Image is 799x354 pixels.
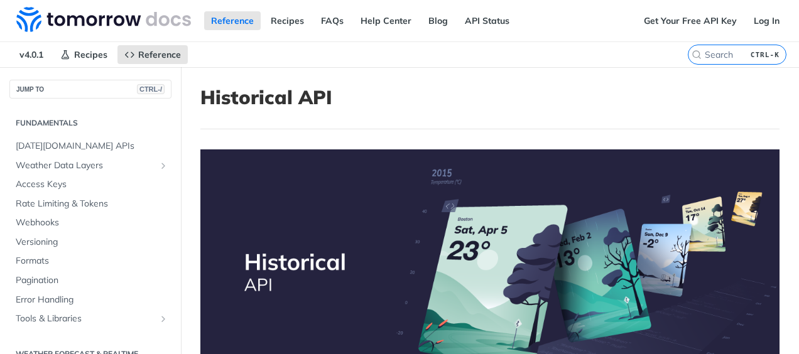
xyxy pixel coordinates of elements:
[16,140,168,153] span: [DATE][DOMAIN_NAME] APIs
[9,309,171,328] a: Tools & LibrariesShow subpages for Tools & Libraries
[9,137,171,156] a: [DATE][DOMAIN_NAME] APIs
[74,49,107,60] span: Recipes
[16,294,168,306] span: Error Handling
[138,49,181,60] span: Reference
[9,117,171,129] h2: Fundamentals
[9,271,171,290] a: Pagination
[9,252,171,271] a: Formats
[16,236,168,249] span: Versioning
[117,45,188,64] a: Reference
[692,50,702,60] svg: Search
[16,255,168,267] span: Formats
[204,11,261,30] a: Reference
[9,213,171,232] a: Webhooks
[53,45,114,64] a: Recipes
[16,198,168,210] span: Rate Limiting & Tokens
[314,11,351,30] a: FAQs
[158,314,168,324] button: Show subpages for Tools & Libraries
[264,11,311,30] a: Recipes
[637,11,744,30] a: Get Your Free API Key
[13,45,50,64] span: v4.0.1
[9,195,171,213] a: Rate Limiting & Tokens
[9,80,171,99] button: JUMP TOCTRL-/
[16,159,155,172] span: Weather Data Layers
[354,11,418,30] a: Help Center
[747,48,783,61] kbd: CTRL-K
[16,178,168,191] span: Access Keys
[16,274,168,287] span: Pagination
[9,233,171,252] a: Versioning
[9,156,171,175] a: Weather Data LayersShow subpages for Weather Data Layers
[158,161,168,171] button: Show subpages for Weather Data Layers
[200,86,780,109] h1: Historical API
[16,7,191,32] img: Tomorrow.io Weather API Docs
[137,84,165,94] span: CTRL-/
[9,291,171,309] a: Error Handling
[9,175,171,194] a: Access Keys
[458,11,516,30] a: API Status
[421,11,455,30] a: Blog
[16,313,155,325] span: Tools & Libraries
[16,217,168,229] span: Webhooks
[747,11,786,30] a: Log In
